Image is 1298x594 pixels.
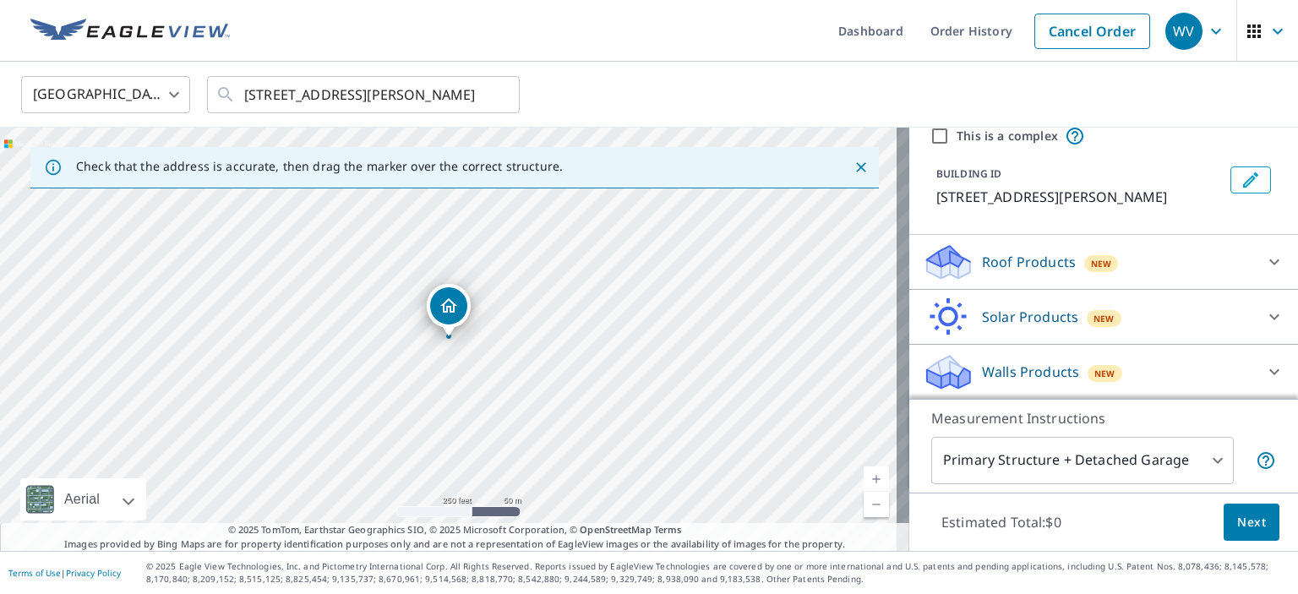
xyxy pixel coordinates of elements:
p: Walls Products [982,362,1079,382]
p: BUILDING ID [936,166,1001,181]
span: New [1094,367,1115,380]
div: Aerial [20,478,146,520]
div: Aerial [59,478,105,520]
p: | [8,568,121,578]
button: Close [850,156,872,178]
input: Search by address or latitude-longitude [244,71,485,118]
button: Next [1224,504,1279,542]
div: [GEOGRAPHIC_DATA] [21,71,190,118]
a: Terms [654,523,682,536]
div: Dropped pin, building 1, Residential property, 4526 Jay Ave Orange City, IA 51041 [427,284,471,336]
span: Next [1237,512,1266,533]
span: Your report will include the primary structure and a detached garage if one exists. [1256,450,1276,471]
p: Measurement Instructions [931,408,1276,428]
a: Privacy Policy [66,567,121,579]
div: Walls ProductsNew [923,351,1284,392]
a: Terms of Use [8,567,61,579]
span: New [1091,257,1112,270]
img: EV Logo [30,19,230,44]
div: Primary Structure + Detached Garage [931,437,1234,484]
a: Current Level 17, Zoom Out [864,492,889,517]
a: Cancel Order [1034,14,1150,49]
span: New [1093,312,1115,325]
span: © 2025 TomTom, Earthstar Geographics SIO, © 2025 Microsoft Corporation, © [228,523,682,537]
div: Solar ProductsNew [923,297,1284,337]
label: This is a complex [957,128,1058,144]
p: Roof Products [982,252,1076,272]
p: Check that the address is accurate, then drag the marker over the correct structure. [76,159,563,174]
a: OpenStreetMap [580,523,651,536]
p: © 2025 Eagle View Technologies, Inc. and Pictometry International Corp. All Rights Reserved. Repo... [146,560,1290,586]
p: Estimated Total: $0 [928,504,1075,541]
a: Current Level 17, Zoom In [864,466,889,492]
button: Edit building 1 [1230,166,1271,193]
div: WV [1165,13,1203,50]
p: Solar Products [982,307,1078,327]
div: Roof ProductsNew [923,242,1284,282]
p: [STREET_ADDRESS][PERSON_NAME] [936,187,1224,207]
